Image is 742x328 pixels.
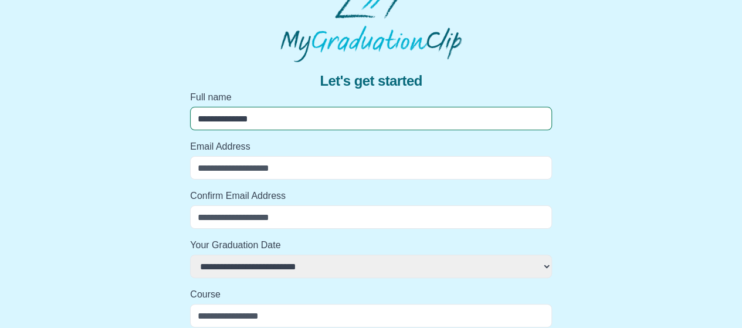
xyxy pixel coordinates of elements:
label: Confirm Email Address [190,189,552,203]
label: Course [190,288,552,302]
label: Email Address [190,140,552,154]
span: Let's get started [320,72,422,90]
label: Full name [190,90,552,104]
label: Your Graduation Date [190,238,552,252]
